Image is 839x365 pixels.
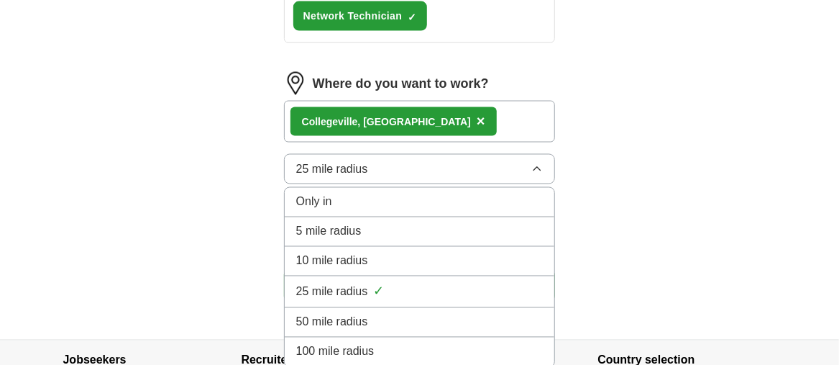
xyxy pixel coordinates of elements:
button: × [477,111,485,132]
button: Network Technician✓ [293,1,428,31]
span: 100 mile radius [296,343,375,361]
strong: Collegevi [302,116,347,127]
span: Network Technician [303,9,403,24]
span: 10 mile radius [296,253,368,270]
img: location.png [284,72,307,95]
span: ✓ [408,12,416,23]
span: × [477,113,485,129]
span: 25 mile radius [296,161,368,178]
div: lle, [GEOGRAPHIC_DATA] [302,114,471,130]
span: 25 mile radius [296,284,368,301]
span: 5 mile radius [296,223,362,240]
span: ✓ [373,282,384,302]
span: Only in [296,194,332,211]
button: 25 mile radius [284,154,556,184]
span: 50 mile radius [296,314,368,331]
label: Where do you want to work? [313,74,489,94]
